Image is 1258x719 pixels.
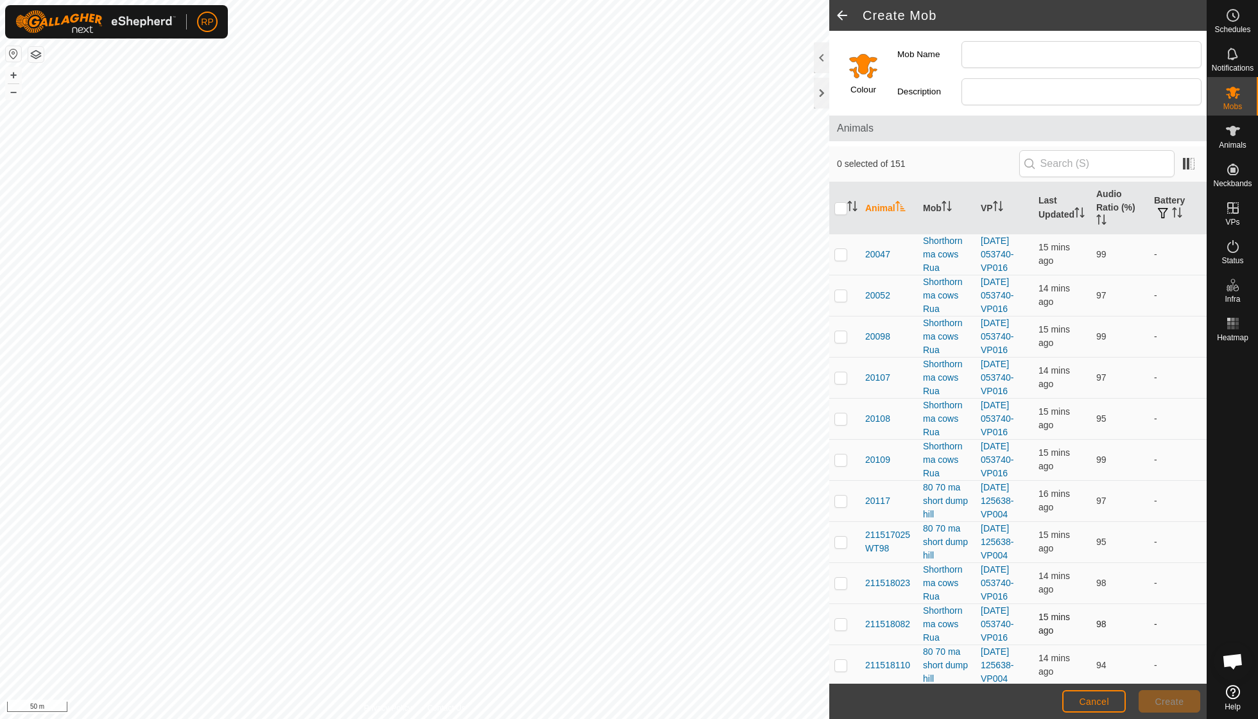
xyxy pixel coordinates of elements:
p-sorticon: Activate to sort [1172,209,1182,220]
span: 5 Sep 2025 at 2:55 PM [1038,571,1070,594]
td: - [1149,480,1207,521]
span: 20117 [865,494,890,508]
p-sorticon: Activate to sort [895,203,906,213]
td: - [1149,645,1207,686]
button: Cancel [1062,690,1126,713]
a: [DATE] 053740-VP016 [981,605,1013,643]
span: 5 Sep 2025 at 2:55 PM [1038,653,1070,677]
a: [DATE] 053740-VP016 [981,277,1013,314]
a: [DATE] 125638-VP004 [981,482,1013,519]
td: - [1149,398,1207,439]
td: - [1149,439,1207,480]
div: Shorthorn ma cows Rua [923,234,970,275]
span: 211518110 [865,659,910,672]
span: Status [1221,257,1243,264]
span: Schedules [1214,26,1250,33]
div: 80 70 ma short dump hill [923,645,970,686]
span: 5 Sep 2025 at 2:53 PM [1038,324,1070,348]
span: Animals [1219,141,1246,149]
span: 5 Sep 2025 at 2:54 PM [1038,612,1070,636]
span: 211518023 [865,576,910,590]
span: Infra [1225,295,1240,303]
p-sorticon: Activate to sort [993,203,1003,213]
label: Mob Name [897,41,961,68]
img: Gallagher Logo [15,10,176,33]
span: 5 Sep 2025 at 2:55 PM [1038,283,1070,307]
span: 211518082 [865,618,910,631]
a: [DATE] 053740-VP016 [981,318,1013,355]
span: 99 [1096,249,1107,259]
span: 0 selected of 151 [837,157,1019,171]
th: VP [976,182,1033,234]
a: Open chat [1214,642,1252,680]
button: Reset Map [6,46,21,62]
span: 20052 [865,289,890,302]
a: [DATE] 125638-VP004 [981,646,1013,684]
button: – [6,84,21,100]
span: 5 Sep 2025 at 2:54 PM [1038,365,1070,389]
h2: Create Mob [863,8,1207,23]
span: 5 Sep 2025 at 2:54 PM [1038,447,1070,471]
div: Shorthorn ma cows Rua [923,358,970,398]
span: 99 [1096,455,1107,465]
span: 5 Sep 2025 at 2:53 PM [1038,489,1070,512]
td: - [1149,316,1207,357]
a: [DATE] 053740-VP016 [981,236,1013,273]
span: 20109 [865,453,890,467]
th: Battery [1149,182,1207,234]
td: - [1149,603,1207,645]
span: 97 [1096,372,1107,383]
td: - [1149,562,1207,603]
span: RP [201,15,213,29]
span: 20047 [865,248,890,261]
span: Heatmap [1217,334,1248,342]
button: + [6,67,21,83]
input: Search (S) [1019,150,1175,177]
span: 94 [1096,660,1107,670]
a: [DATE] 053740-VP016 [981,441,1013,478]
div: Shorthorn ma cows Rua [923,316,970,357]
span: 97 [1096,290,1107,300]
p-sorticon: Activate to sort [942,203,952,213]
div: Shorthorn ma cows Rua [923,275,970,316]
a: [DATE] 053740-VP016 [981,359,1013,396]
th: Audio Ratio (%) [1091,182,1149,234]
span: 20107 [865,371,890,385]
span: 95 [1096,537,1107,547]
td: - [1149,521,1207,562]
span: 97 [1096,496,1107,506]
span: 5 Sep 2025 at 2:54 PM [1038,242,1070,266]
span: Animals [837,121,1199,136]
span: Cancel [1079,697,1109,707]
div: Shorthorn ma cows Rua [923,440,970,480]
p-sorticon: Activate to sort [847,203,857,213]
span: 20108 [865,412,890,426]
a: [DATE] 053740-VP016 [981,564,1013,602]
th: Last Updated [1033,182,1091,234]
span: Help [1225,703,1241,711]
div: Shorthorn ma cows Rua [923,563,970,603]
span: 20098 [865,330,890,343]
td: - [1149,357,1207,398]
a: Privacy Policy [364,702,412,714]
label: Description [897,78,961,105]
a: Help [1207,680,1258,716]
span: 98 [1096,619,1107,629]
span: VPs [1225,218,1239,226]
th: Mob [918,182,976,234]
td: - [1149,275,1207,316]
span: Notifications [1212,64,1254,72]
span: Mobs [1223,103,1242,110]
button: Map Layers [28,47,44,62]
span: 211517025WT98 [865,528,913,555]
a: [DATE] 053740-VP016 [981,400,1013,437]
span: 5 Sep 2025 at 2:54 PM [1038,406,1070,430]
div: Shorthorn ma cows Rua [923,604,970,645]
div: 80 70 ma short dump hill [923,481,970,521]
label: Colour [850,83,876,96]
span: 5 Sep 2025 at 2:54 PM [1038,530,1070,553]
div: Shorthorn ma cows Rua [923,399,970,439]
span: Create [1155,697,1184,707]
div: 80 70 ma short dump hill [923,522,970,562]
a: [DATE] 125638-VP004 [981,523,1013,560]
